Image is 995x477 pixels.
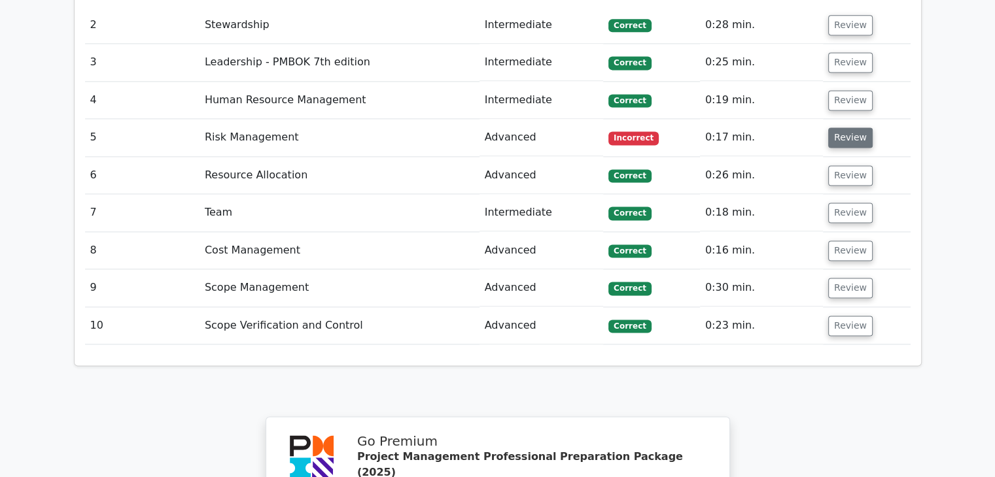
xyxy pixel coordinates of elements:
[480,7,604,44] td: Intermediate
[828,278,873,298] button: Review
[608,244,651,257] span: Correct
[200,82,480,119] td: Human Resource Management
[700,119,823,156] td: 0:17 min.
[608,282,651,295] span: Correct
[828,90,873,110] button: Review
[608,19,651,32] span: Correct
[200,269,480,306] td: Scope Management
[828,240,873,261] button: Review
[608,56,651,69] span: Correct
[828,15,873,35] button: Review
[200,44,480,81] td: Leadership - PMBOK 7th edition
[480,119,604,156] td: Advanced
[700,232,823,269] td: 0:16 min.
[480,232,604,269] td: Advanced
[85,82,200,119] td: 4
[85,307,200,344] td: 10
[200,307,480,344] td: Scope Verification and Control
[700,82,823,119] td: 0:19 min.
[85,157,200,194] td: 6
[200,232,480,269] td: Cost Management
[480,269,604,306] td: Advanced
[608,206,651,220] span: Correct
[828,316,873,336] button: Review
[85,194,200,231] td: 7
[608,169,651,182] span: Correct
[828,127,873,148] button: Review
[85,232,200,269] td: 8
[608,131,659,144] span: Incorrect
[480,157,604,194] td: Advanced
[828,203,873,223] button: Review
[608,94,651,107] span: Correct
[700,44,823,81] td: 0:25 min.
[200,157,480,194] td: Resource Allocation
[85,7,200,44] td: 2
[480,44,604,81] td: Intermediate
[828,52,873,73] button: Review
[200,194,480,231] td: Team
[700,157,823,194] td: 0:26 min.
[480,82,604,119] td: Intermediate
[85,119,200,156] td: 5
[200,119,480,156] td: Risk Management
[700,7,823,44] td: 0:28 min.
[85,44,200,81] td: 3
[828,165,873,186] button: Review
[85,269,200,306] td: 9
[480,307,604,344] td: Advanced
[200,7,480,44] td: Stewardship
[700,194,823,231] td: 0:18 min.
[480,194,604,231] td: Intermediate
[608,320,651,333] span: Correct
[700,269,823,306] td: 0:30 min.
[700,307,823,344] td: 0:23 min.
